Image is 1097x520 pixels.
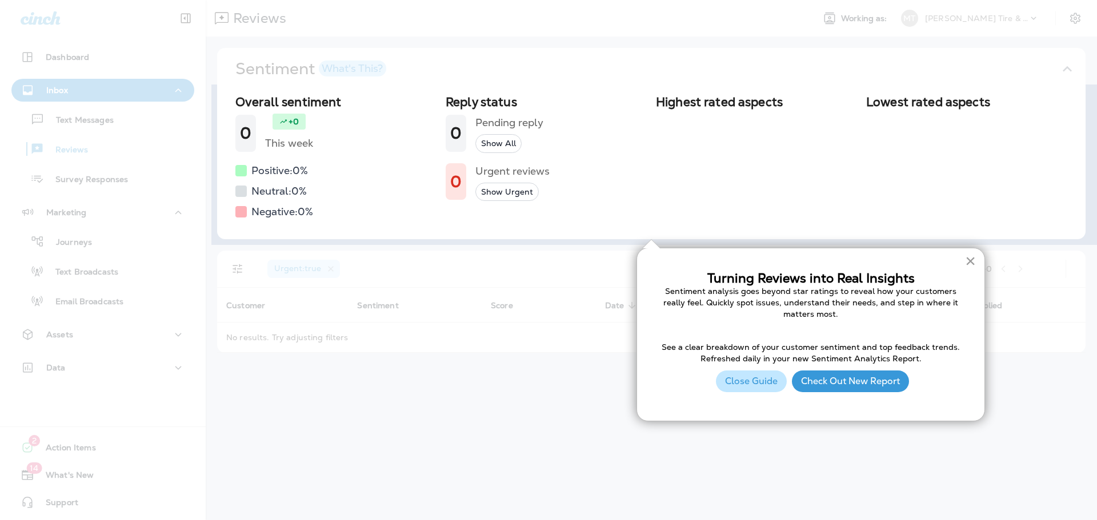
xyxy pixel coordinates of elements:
[475,114,543,132] h5: Pending reply
[450,124,462,143] h1: 0
[660,353,962,365] p: Refreshed daily in your new Sentiment Analytics Report.
[446,95,647,109] h2: Reply status
[251,162,308,180] h5: Positive: 0 %
[450,172,462,191] h1: 0
[792,370,909,392] button: Check Out New Report
[289,116,299,127] p: +0
[251,203,313,221] h5: Negative: 0 %
[251,182,307,200] h5: Neutral: 0 %
[475,134,522,153] button: Show All
[240,124,251,143] h1: 0
[475,183,539,201] button: Show Urgent
[475,162,550,180] h5: Urgent reviews
[660,286,962,320] p: Sentiment analysis goes beyond star ratings to reveal how your customers really feel. Quickly spo...
[235,95,437,109] h2: Overall sentiment
[866,95,1067,109] h2: Lowest rated aspects
[965,252,976,270] button: Close
[660,342,962,353] p: See a clear breakdown of your customer sentiment and top feedback trends.
[265,134,313,152] h5: This week
[716,370,787,392] button: Close Guide
[656,95,857,109] h2: Highest rated aspects
[660,271,962,286] h3: Turning Reviews into Real Insights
